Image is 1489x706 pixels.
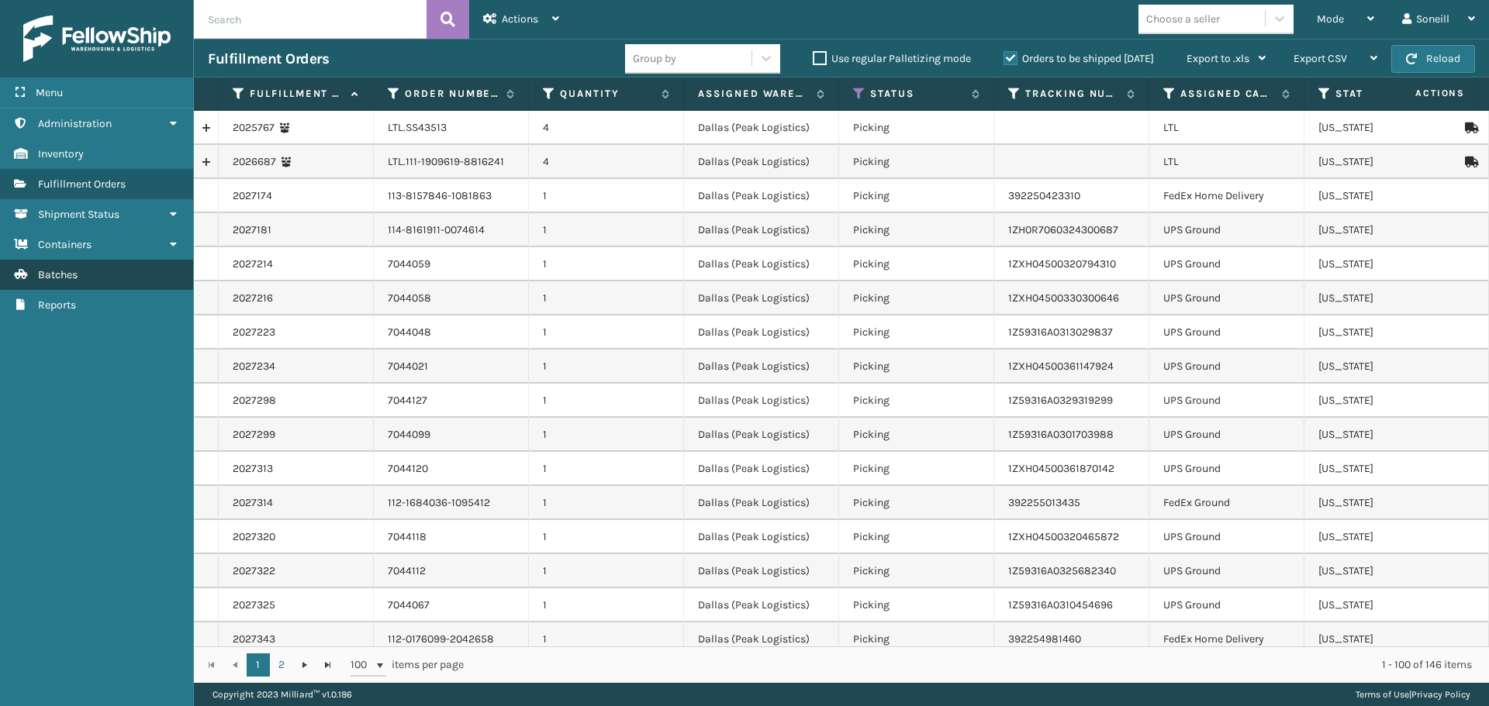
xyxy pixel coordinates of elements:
td: [US_STATE] [1304,520,1460,554]
a: Terms of Use [1356,689,1409,700]
td: 7044099 [374,418,529,452]
a: Go to the last page [316,653,340,677]
td: 112-0176099-2042658 [374,622,529,656]
td: [US_STATE] [1304,111,1460,145]
td: 1 [529,179,684,213]
label: Use regular Palletizing mode [813,52,971,65]
a: 1Z59316A0313029837 [1008,325,1113,339]
td: 4 [529,145,684,179]
a: 1 [247,653,270,677]
a: 2027216 [233,291,273,306]
span: Containers [38,238,92,251]
td: 1 [529,520,684,554]
td: Picking [839,213,994,247]
a: 1ZXH04500320465872 [1008,530,1119,543]
div: Group by [633,50,676,67]
p: Copyright 2023 Milliard™ v 1.0.186 [212,683,352,706]
label: Assigned Carrier Service [1180,87,1274,101]
a: 2026687 [233,154,276,170]
td: 7044120 [374,452,529,486]
td: Dallas (Peak Logistics) [684,452,839,486]
a: 2027320 [233,529,275,545]
a: 2027234 [233,359,275,374]
label: Tracking Number [1025,87,1119,101]
td: [US_STATE] [1304,213,1460,247]
span: Actions [1366,81,1474,106]
td: Dallas (Peak Logistics) [684,418,839,452]
td: Picking [839,247,994,281]
td: 1 [529,350,684,384]
a: 2027313 [233,461,273,477]
td: 7044058 [374,281,529,315]
a: 2027214 [233,257,273,272]
td: LTL [1149,111,1304,145]
a: 2027325 [233,598,275,613]
td: UPS Ground [1149,213,1304,247]
td: UPS Ground [1149,418,1304,452]
a: 1Z59316A0310454696 [1008,598,1113,611]
td: Picking [839,520,994,554]
a: 392250423310 [1008,189,1080,202]
td: Picking [839,281,994,315]
a: 1Z59316A0325682340 [1008,564,1116,577]
td: [US_STATE] [1304,145,1460,179]
td: [US_STATE] [1304,588,1460,622]
td: 1 [529,315,684,350]
td: [US_STATE] [1304,486,1460,520]
label: Order Number [405,87,499,101]
td: 7044048 [374,315,529,350]
a: 1Z59316A0301703988 [1008,428,1114,441]
td: 1 [529,554,684,588]
span: Actions [502,12,538,26]
div: 1 - 100 of 146 items [485,657,1472,673]
i: Mark as Shipped [1465,122,1474,133]
td: Picking [839,554,994,588]
td: 7044059 [374,247,529,281]
td: [US_STATE] [1304,622,1460,656]
span: Inventory [38,147,84,160]
td: UPS Ground [1149,452,1304,486]
td: [US_STATE] [1304,350,1460,384]
a: Go to the next page [293,653,316,677]
a: 2027181 [233,222,271,238]
span: Go to the last page [322,659,334,671]
a: 392254981460 [1008,632,1081,646]
td: LTL.111-1909619-8816241 [374,145,529,179]
td: Picking [839,145,994,179]
td: 1 [529,384,684,418]
h3: Fulfillment Orders [208,50,329,68]
a: 2027298 [233,393,276,408]
a: 2 [270,653,293,677]
td: Dallas (Peak Logistics) [684,622,839,656]
td: Dallas (Peak Logistics) [684,486,839,520]
div: Choose a seller [1146,11,1220,27]
td: [US_STATE] [1304,452,1460,486]
td: Picking [839,486,994,520]
td: LTL.SS43513 [374,111,529,145]
td: UPS Ground [1149,554,1304,588]
td: Picking [839,384,994,418]
td: 1 [529,418,684,452]
a: 2027343 [233,632,275,647]
td: UPS Ground [1149,520,1304,554]
td: Dallas (Peak Logistics) [684,247,839,281]
span: Export CSV [1294,52,1347,65]
td: 7044021 [374,350,529,384]
td: Picking [839,179,994,213]
td: FedEx Home Delivery [1149,622,1304,656]
td: 7044112 [374,554,529,588]
td: Dallas (Peak Logistics) [684,213,839,247]
span: 100 [351,657,374,673]
td: 7044067 [374,588,529,622]
td: Dallas (Peak Logistics) [684,111,839,145]
span: Go to the next page [299,659,311,671]
td: Picking [839,350,994,384]
span: Administration [38,117,112,130]
td: 7044118 [374,520,529,554]
td: Dallas (Peak Logistics) [684,315,839,350]
td: Picking [839,111,994,145]
button: Reload [1391,45,1475,73]
td: 1 [529,486,684,520]
td: 1 [529,247,684,281]
a: 1ZXH04500361870142 [1008,462,1114,475]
